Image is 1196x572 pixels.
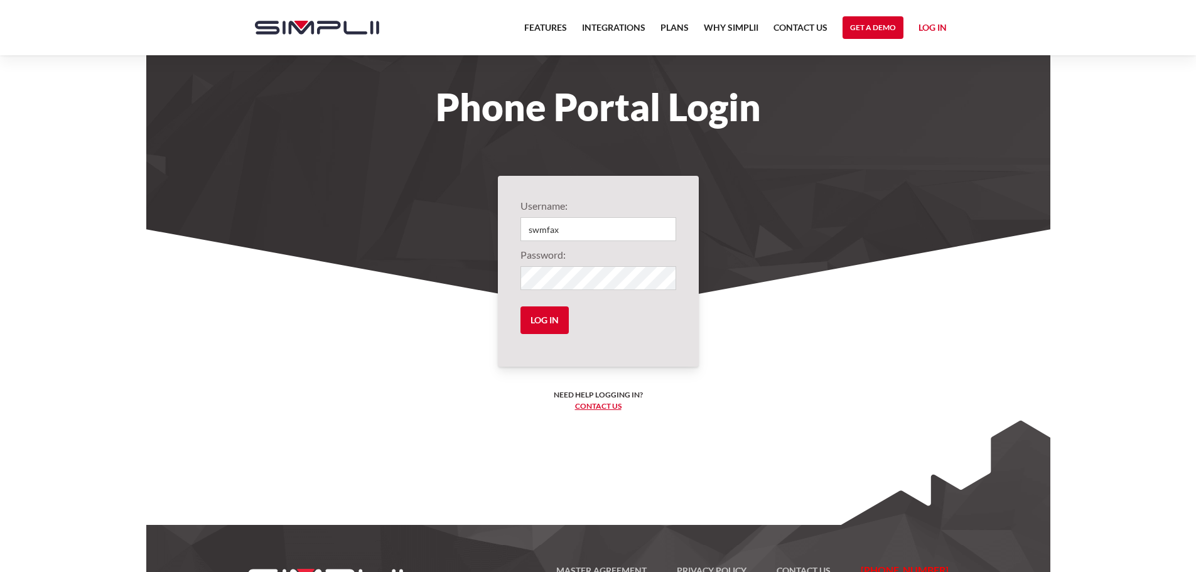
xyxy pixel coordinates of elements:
a: Why Simplii [704,20,758,43]
form: Login [520,198,676,344]
label: Password: [520,247,676,262]
input: Log in [520,306,569,334]
label: Username: [520,198,676,213]
a: Log in [919,20,947,39]
a: Contact us [575,401,622,411]
a: Plans [660,20,689,43]
h1: Phone Portal Login [242,93,954,121]
h6: Need help logging in? ‍ [554,389,643,412]
img: Simplii [255,21,379,35]
a: Contact US [773,20,827,43]
a: Features [524,20,567,43]
a: Integrations [582,20,645,43]
a: Get a Demo [843,16,903,39]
